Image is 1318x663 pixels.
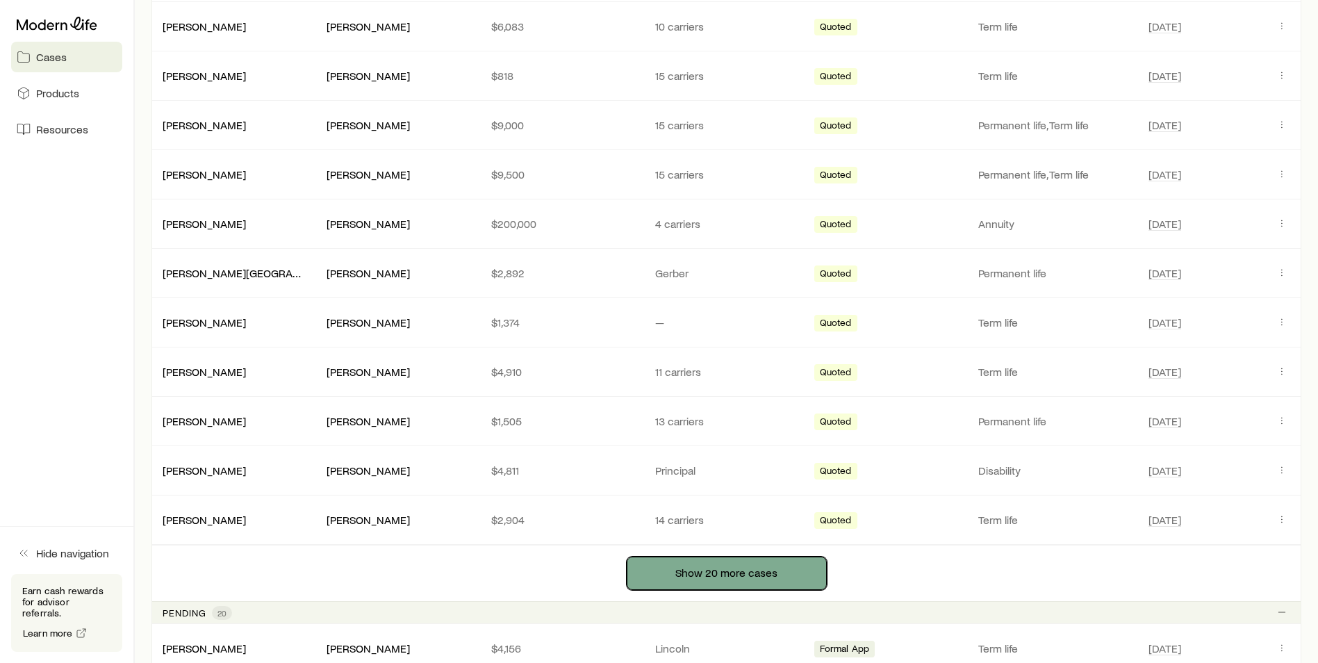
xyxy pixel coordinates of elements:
div: [PERSON_NAME] [163,316,246,330]
div: [PERSON_NAME] [163,69,246,83]
p: 11 carriers [655,365,797,379]
div: [PERSON_NAME] [163,118,246,133]
p: Disability [978,464,1131,477]
a: [PERSON_NAME] [163,118,246,131]
p: $4,910 [491,365,633,379]
p: $2,904 [491,513,633,527]
a: [PERSON_NAME] [163,641,246,655]
div: [PERSON_NAME] [163,641,246,656]
p: $1,374 [491,316,633,329]
p: Pending [163,607,206,619]
span: Quoted [820,120,852,134]
a: [PERSON_NAME] [163,69,246,82]
span: Learn more [23,628,73,638]
p: 4 carriers [655,217,797,231]
button: Hide navigation [11,538,122,568]
a: Products [11,78,122,108]
p: $1,505 [491,414,633,428]
span: Quoted [820,514,852,529]
p: Term life [978,365,1131,379]
span: Resources [36,122,88,136]
div: [PERSON_NAME] [163,513,246,527]
span: Quoted [820,317,852,331]
a: [PERSON_NAME] [163,217,246,230]
span: [DATE] [1148,266,1181,280]
div: [PERSON_NAME] [163,464,246,478]
div: Earn cash rewards for advisor referrals.Learn more [11,574,122,652]
div: [PERSON_NAME] [327,118,410,133]
div: [PERSON_NAME] [163,414,246,429]
a: [PERSON_NAME] [163,316,246,329]
p: 15 carriers [655,69,797,83]
p: $4,811 [491,464,633,477]
div: [PERSON_NAME] [163,19,246,34]
div: [PERSON_NAME] [327,641,410,656]
p: Permanent life, Term life [978,118,1131,132]
p: 14 carriers [655,513,797,527]
a: [PERSON_NAME] [163,365,246,378]
a: [PERSON_NAME] [163,464,246,477]
a: [PERSON_NAME] [163,513,246,526]
span: [DATE] [1148,69,1181,83]
p: Gerber [655,266,797,280]
button: Show 20 more cases [627,557,827,590]
div: [PERSON_NAME] [327,266,410,281]
div: [PERSON_NAME] [327,19,410,34]
a: [PERSON_NAME] [163,414,246,427]
p: Permanent life [978,414,1131,428]
span: Quoted [820,416,852,430]
div: [PERSON_NAME] [327,513,410,527]
p: 13 carriers [655,414,797,428]
p: Permanent life, Term life [978,167,1131,181]
p: Earn cash rewards for advisor referrals. [22,585,111,619]
span: Hide navigation [36,546,109,560]
span: 20 [217,607,226,619]
span: [DATE] [1148,464,1181,477]
a: [PERSON_NAME] [163,19,246,33]
p: $2,892 [491,266,633,280]
p: Lincoln [655,641,797,655]
p: Term life [978,316,1131,329]
span: [DATE] [1148,19,1181,33]
p: $200,000 [491,217,633,231]
span: [DATE] [1148,414,1181,428]
a: Cases [11,42,122,72]
div: [PERSON_NAME] [327,167,410,182]
p: Annuity [978,217,1131,231]
span: Quoted [820,169,852,183]
span: Quoted [820,70,852,85]
div: [PERSON_NAME] [327,316,410,330]
p: Permanent life [978,266,1131,280]
div: [PERSON_NAME][GEOGRAPHIC_DATA] [163,266,304,281]
p: 15 carriers [655,167,797,181]
div: [PERSON_NAME] [163,167,246,182]
p: Term life [978,513,1131,527]
span: Quoted [820,268,852,282]
a: Resources [11,114,122,145]
div: [PERSON_NAME] [163,217,246,231]
span: Quoted [820,465,852,480]
p: Term life [978,19,1131,33]
p: — [655,316,797,329]
span: Quoted [820,21,852,35]
p: Term life [978,69,1131,83]
span: Cases [36,50,67,64]
div: [PERSON_NAME] [327,69,410,83]
p: $6,083 [491,19,633,33]
span: [DATE] [1148,118,1181,132]
span: Products [36,86,79,100]
p: $9,500 [491,167,633,181]
span: [DATE] [1148,167,1181,181]
span: [DATE] [1148,316,1181,329]
span: Quoted [820,366,852,381]
div: [PERSON_NAME] [327,217,410,231]
p: $9,000 [491,118,633,132]
div: [PERSON_NAME] [327,414,410,429]
p: $818 [491,69,633,83]
a: [PERSON_NAME] [163,167,246,181]
p: Term life [978,641,1131,655]
div: [PERSON_NAME] [327,365,410,379]
a: [PERSON_NAME][GEOGRAPHIC_DATA] [163,266,350,279]
span: Quoted [820,218,852,233]
div: [PERSON_NAME] [163,365,246,379]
